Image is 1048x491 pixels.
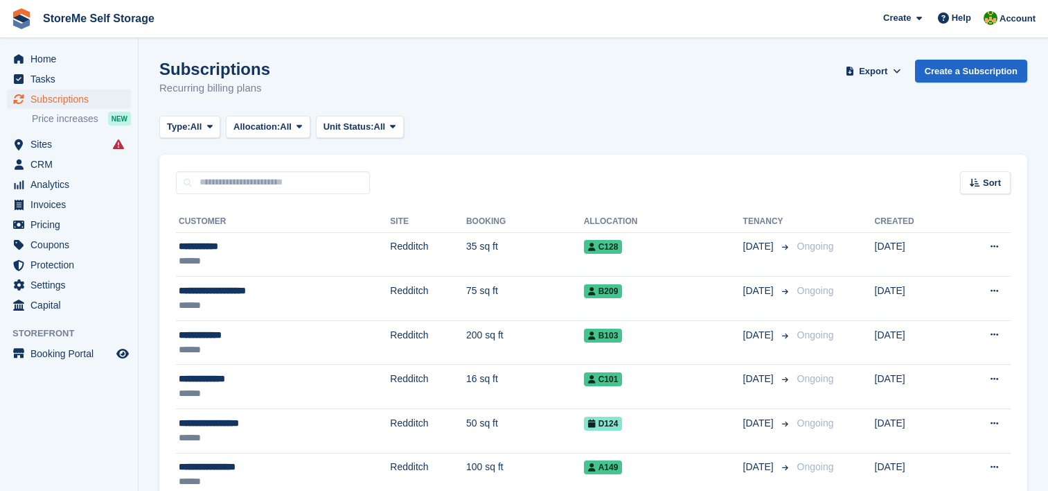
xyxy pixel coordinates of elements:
[316,116,404,139] button: Unit Status: All
[875,232,953,277] td: [DATE]
[30,49,114,69] span: Home
[11,8,32,29] img: stora-icon-8386f47178a22dfd0bd8f6a31ec36ba5ce8667c1dd55bd0f319d3a0aa187defe.svg
[114,345,131,362] a: Preview store
[7,69,131,89] a: menu
[30,89,114,109] span: Subscriptions
[952,11,971,25] span: Help
[584,211,743,233] th: Allocation
[984,11,997,25] img: StorMe
[983,176,1001,190] span: Sort
[32,112,98,126] span: Price increases
[584,284,623,298] span: B209
[30,175,114,194] span: Analytics
[584,240,623,254] span: C128
[7,135,131,154] a: menu
[30,235,114,255] span: Coupons
[30,255,114,275] span: Protection
[390,211,466,233] th: Site
[30,275,114,295] span: Settings
[859,64,887,78] span: Export
[915,60,1027,83] a: Create a Subscription
[743,416,776,431] span: [DATE]
[7,255,131,275] a: menu
[7,195,131,214] a: menu
[190,120,202,134] span: All
[797,285,834,296] span: Ongoing
[466,365,584,409] td: 16 sq ft
[797,417,834,429] span: Ongoing
[30,215,114,234] span: Pricing
[390,232,466,277] td: Redditch
[390,365,466,409] td: Redditch
[12,327,138,341] span: Storefront
[584,460,623,474] span: A149
[233,120,280,134] span: Allocation:
[30,69,114,89] span: Tasks
[743,284,776,298] span: [DATE]
[875,211,953,233] th: Created
[280,120,292,134] span: All
[7,89,131,109] a: menu
[797,241,834,252] span: Ongoing
[466,211,584,233] th: Booking
[30,344,114,363] span: Booking Portal
[875,365,953,409] td: [DATE]
[374,120,386,134] span: All
[466,320,584,365] td: 200 sq ft
[390,277,466,321] td: Redditch
[7,275,131,295] a: menu
[743,239,776,254] span: [DATE]
[226,116,310,139] button: Allocation: All
[466,232,584,277] td: 35 sq ft
[584,372,623,386] span: C101
[743,372,776,386] span: [DATE]
[7,175,131,194] a: menu
[743,460,776,474] span: [DATE]
[159,116,220,139] button: Type: All
[7,295,131,315] a: menu
[159,60,270,78] h1: Subscriptions
[176,211,390,233] th: Customer
[390,320,466,365] td: Redditch
[466,277,584,321] td: 75 sq ft
[159,80,270,96] p: Recurring billing plans
[30,155,114,174] span: CRM
[7,155,131,174] a: menu
[30,195,114,214] span: Invoices
[113,139,124,150] i: Smart entry sync failures have occurred
[797,461,834,472] span: Ongoing
[875,277,953,321] td: [DATE]
[323,120,374,134] span: Unit Status:
[37,7,160,30] a: StoreMe Self Storage
[875,320,953,365] td: [DATE]
[843,60,904,83] button: Export
[108,112,131,126] div: NEW
[7,215,131,234] a: menu
[797,329,834,341] span: Ongoing
[584,417,623,431] span: D124
[7,235,131,255] a: menu
[7,344,131,363] a: menu
[32,111,131,126] a: Price increases NEW
[743,328,776,343] span: [DATE]
[167,120,190,134] span: Type:
[466,409,584,454] td: 50 sq ft
[883,11,911,25] span: Create
[390,409,466,454] td: Redditch
[7,49,131,69] a: menu
[875,409,953,454] td: [DATE]
[743,211,792,233] th: Tenancy
[30,135,114,154] span: Sites
[30,295,114,315] span: Capital
[584,329,623,343] span: B103
[797,373,834,384] span: Ongoing
[1000,12,1036,26] span: Account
